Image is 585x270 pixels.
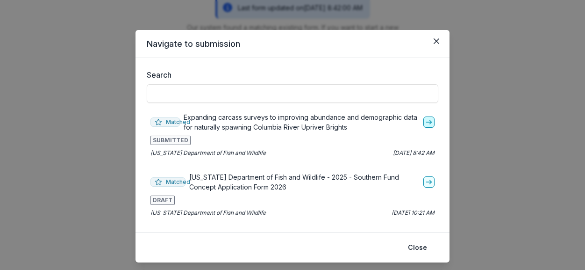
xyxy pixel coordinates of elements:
span: Matched [150,117,180,127]
p: [US_STATE] Department of Fish and Wildlife [150,209,266,217]
header: Navigate to submission [136,30,449,58]
span: SUBMITTED [150,136,191,145]
p: [US_STATE] Department of Fish and Wildlife [150,149,266,157]
p: [DATE] 8:42 AM [393,149,435,157]
a: go-to [423,117,435,128]
p: [US_STATE] Department of Fish and Wildlife - 2025 - Southern Fund Concept Application Form 2026 [189,172,420,192]
a: go-to [423,176,435,188]
label: Search [147,69,433,80]
p: [DATE] 10:21 AM [392,209,435,217]
span: Matched [150,177,185,187]
p: Expanding carcass surveys to improving abundance and demographic data for naturally spawning Colu... [184,112,420,132]
button: Close [429,34,444,49]
span: DRAFT [150,196,175,205]
button: Close [402,240,433,255]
